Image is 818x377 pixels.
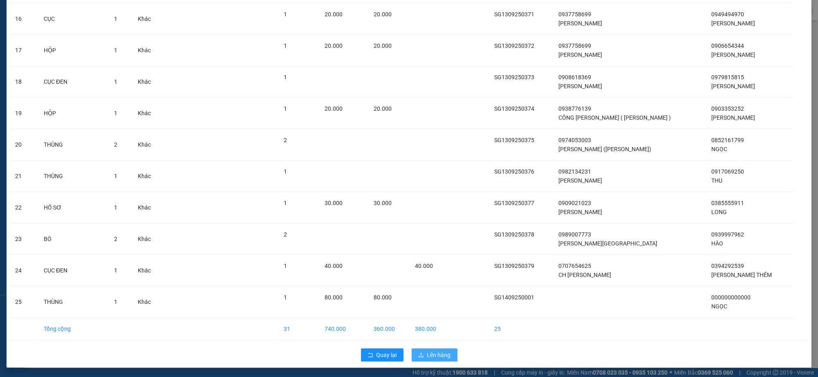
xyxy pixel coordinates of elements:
[9,66,37,98] td: 18
[558,51,602,58] span: [PERSON_NAME]
[558,209,602,215] span: [PERSON_NAME]
[711,74,744,80] span: 0979815815
[412,348,457,361] button: uploadLên hàng
[131,3,163,35] td: Khác
[374,294,392,301] span: 80.000
[325,42,343,49] span: 20.000
[711,42,744,49] span: 0906654344
[367,318,408,340] td: 360.000
[325,200,343,206] span: 30.000
[284,263,287,269] span: 1
[711,51,755,58] span: [PERSON_NAME]
[558,42,591,49] span: 0937758699
[9,192,37,223] td: 22
[494,105,534,112] span: SG1309250374
[415,263,433,269] span: 40.000
[284,42,287,49] span: 1
[711,20,755,27] span: [PERSON_NAME]
[374,105,392,112] span: 20.000
[114,299,117,305] span: 1
[284,137,287,143] span: 2
[9,223,37,255] td: 23
[37,98,108,129] td: HỘP
[488,318,552,340] td: 25
[131,161,163,192] td: Khác
[558,231,591,238] span: 0989007773
[494,137,534,143] span: SG1309250375
[558,20,602,27] span: [PERSON_NAME]
[711,83,755,89] span: [PERSON_NAME]
[558,137,591,143] span: 0974053003
[37,192,108,223] td: HỒ SƠ
[325,105,343,112] span: 20.000
[318,318,367,340] td: 740.000
[37,286,108,318] td: THÙNG
[114,47,117,54] span: 1
[494,200,534,206] span: SG1309250377
[9,3,37,35] td: 16
[711,137,744,143] span: 0852161799
[114,267,117,274] span: 1
[427,350,451,359] span: Lên hàng
[131,35,163,66] td: Khác
[377,350,397,359] span: Quay lại
[558,240,657,247] span: [PERSON_NAME][GEOGRAPHIC_DATA]
[711,177,722,184] span: THU
[325,294,343,301] span: 80.000
[284,74,287,80] span: 1
[711,263,744,269] span: 0394292539
[9,286,37,318] td: 25
[9,129,37,161] td: 20
[114,141,117,148] span: 2
[284,11,287,18] span: 1
[558,168,591,175] span: 0982134231
[131,66,163,98] td: Khác
[494,294,534,301] span: SG1409250001
[131,223,163,255] td: Khác
[37,35,108,66] td: HỘP
[711,146,727,152] span: NGỌC
[37,161,108,192] td: THÙNG
[9,161,37,192] td: 21
[374,11,392,18] span: 20.000
[558,114,671,121] span: CÔNG [PERSON_NAME] ( [PERSON_NAME] )
[284,200,287,206] span: 1
[494,231,534,238] span: SG1309250378
[284,294,287,301] span: 1
[711,272,772,278] span: [PERSON_NAME] THÊM
[361,348,403,361] button: rollbackQuay lại
[558,177,602,184] span: [PERSON_NAME]
[558,105,591,112] span: 0938776139
[711,114,755,121] span: [PERSON_NAME]
[711,105,744,112] span: 0903353252
[711,168,744,175] span: 0917069250
[37,318,108,340] td: Tổng cộng
[711,294,751,301] span: 000000000000
[37,3,108,35] td: CỤC
[558,11,591,18] span: 0937758699
[37,255,108,286] td: CỤC ĐEN
[494,11,534,18] span: SG1309250371
[558,83,602,89] span: [PERSON_NAME]
[9,35,37,66] td: 17
[9,255,37,286] td: 24
[131,286,163,318] td: Khác
[494,74,534,80] span: SG1309250373
[558,272,611,278] span: CH [PERSON_NAME]
[494,168,534,175] span: SG1309250376
[284,168,287,175] span: 1
[131,98,163,129] td: Khác
[711,209,727,215] span: LONG
[711,200,744,206] span: 0385555911
[37,66,108,98] td: CỤC ĐEN
[558,146,651,152] span: [PERSON_NAME] ([PERSON_NAME])
[558,263,591,269] span: 0707654625
[374,200,392,206] span: 30.000
[711,303,727,310] span: NGỌC
[418,352,424,359] span: upload
[131,129,163,161] td: Khác
[711,240,723,247] span: HÀO
[131,255,163,286] td: Khác
[277,318,318,340] td: 31
[325,263,343,269] span: 40.000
